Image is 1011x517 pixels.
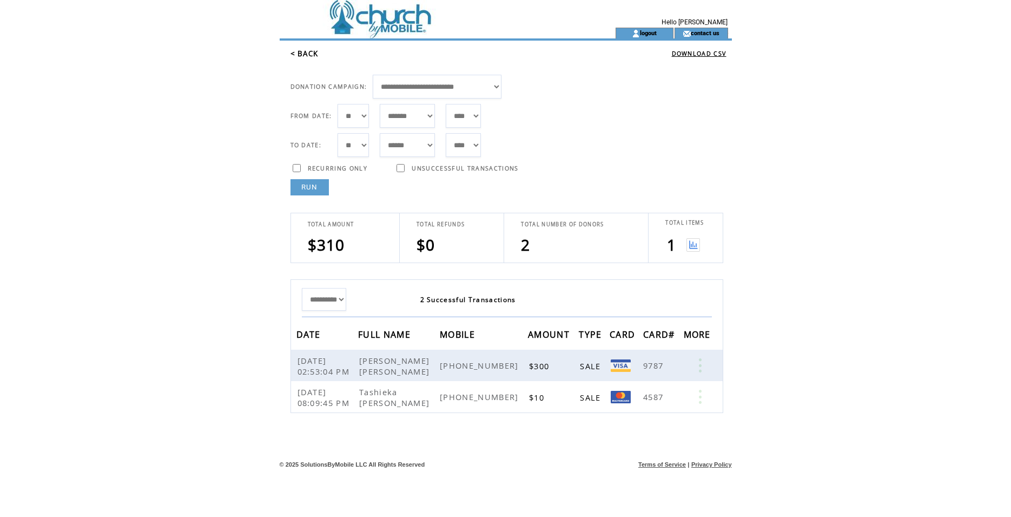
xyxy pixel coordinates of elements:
[296,326,323,346] span: DATE
[528,331,572,337] a: AMOUNT
[688,461,689,468] span: |
[611,359,631,372] img: Visa
[579,326,604,346] span: TYPE
[640,29,657,36] a: logout
[417,221,465,228] span: TOTAL REFUNDS
[638,461,686,468] a: Terms of Service
[358,331,413,337] a: FULL NAME
[308,165,368,172] span: RECURRING ONLY
[667,234,676,255] span: 1
[417,234,435,255] span: $0
[611,391,631,403] img: Mastercard
[643,331,678,337] a: CARD#
[672,50,726,57] a: DOWNLOAD CSV
[529,392,547,403] span: $10
[691,461,732,468] a: Privacy Policy
[665,219,704,226] span: TOTAL ITEMS
[359,387,432,408] span: Tashieka [PERSON_NAME]
[683,29,691,38] img: contact_us_icon.gif
[290,83,367,90] span: DONATION CAMPAIGN:
[420,295,516,304] span: 2 Successful Transactions
[290,141,322,149] span: TO DATE:
[308,234,345,255] span: $310
[528,326,572,346] span: AMOUNT
[521,221,604,228] span: TOTAL NUMBER OF DONORS
[359,355,432,377] span: [PERSON_NAME] [PERSON_NAME]
[296,331,323,337] a: DATE
[440,360,521,371] span: [PHONE_NUMBER]
[610,331,638,337] a: CARD
[290,179,329,195] a: RUN
[691,29,719,36] a: contact us
[440,331,478,337] a: MOBILE
[412,165,518,172] span: UNSUCCESSFUL TRANSACTIONS
[610,326,638,346] span: CARD
[684,326,713,346] span: MORE
[580,361,603,371] span: SALE
[686,238,700,252] img: View graph
[290,49,319,58] a: < BACK
[580,392,603,403] span: SALE
[298,355,353,377] span: [DATE] 02:53:04 PM
[643,360,666,371] span: 9787
[579,331,604,337] a: TYPE
[643,326,678,346] span: CARD#
[632,29,640,38] img: account_icon.gif
[358,326,413,346] span: FULL NAME
[440,326,478,346] span: MOBILE
[643,391,666,402] span: 4587
[280,461,425,468] span: © 2025 SolutionsByMobile LLC All Rights Reserved
[440,391,521,402] span: [PHONE_NUMBER]
[298,387,353,408] span: [DATE] 08:09:45 PM
[662,18,728,26] span: Hello [PERSON_NAME]
[290,112,332,120] span: FROM DATE:
[308,221,354,228] span: TOTAL AMOUNT
[521,234,530,255] span: 2
[529,361,552,371] span: $300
